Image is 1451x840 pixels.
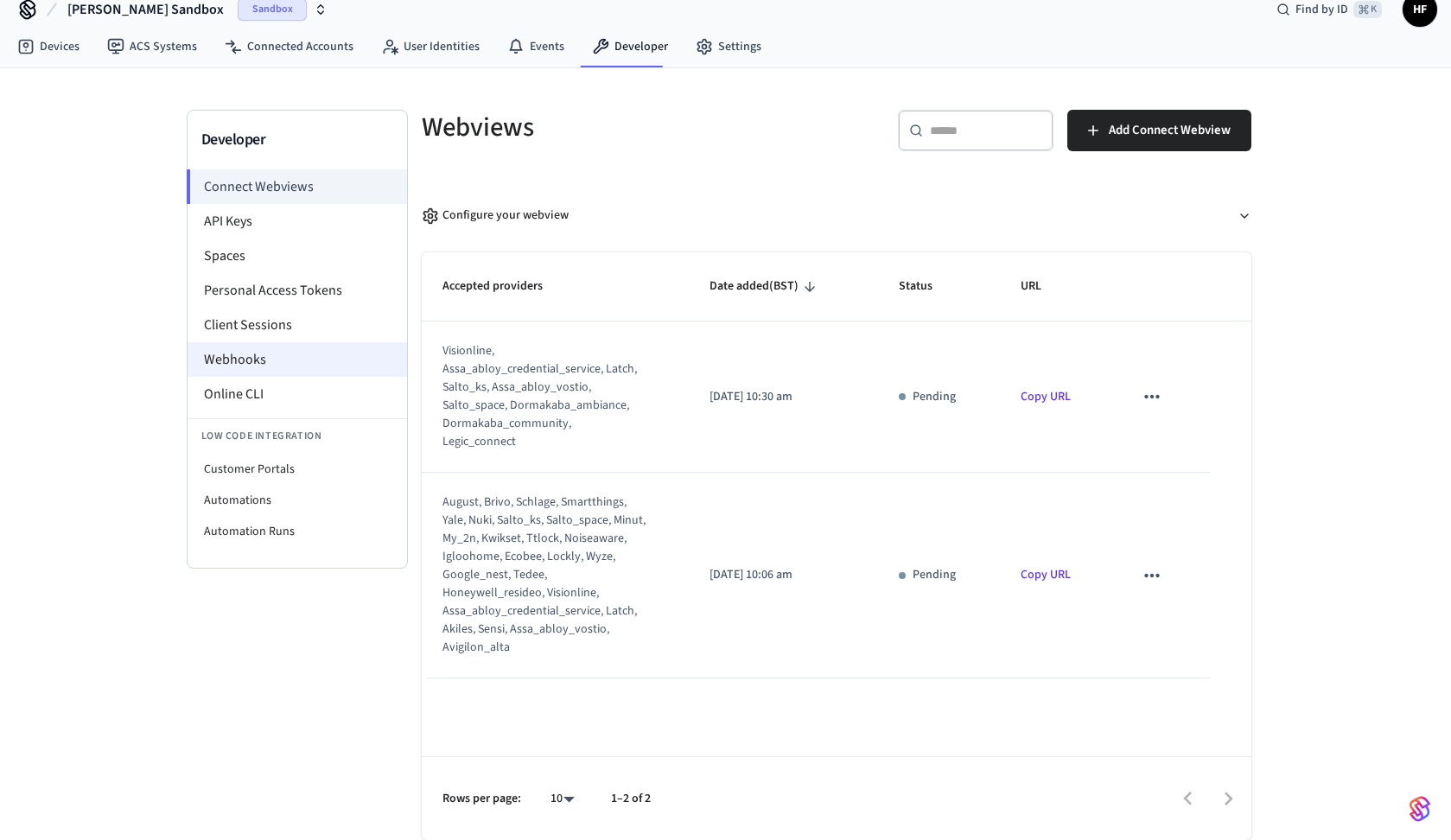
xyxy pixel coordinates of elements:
[422,252,1251,678] table: sticky table
[188,454,407,485] li: Customer Portals
[1021,566,1071,583] a: Copy URL
[493,31,578,62] a: Events
[710,566,857,584] p: [DATE] 10:06 am
[442,493,646,657] div: august, brivo, schlage, smartthings, yale, nuki, salto_ks, salto_space, minut, my_2n, kwikset, tt...
[1353,1,1382,18] span: ⌘ K
[3,31,93,62] a: Devices
[188,418,407,454] li: Low Code Integration
[187,169,407,204] li: Connect Webviews
[1295,1,1348,18] span: Find by ID
[1021,388,1071,405] a: Copy URL
[188,308,407,342] li: Client Sessions
[188,516,407,547] li: Automation Runs
[710,273,821,300] span: Date added(BST)
[710,388,857,406] p: [DATE] 10:30 am
[188,204,407,239] li: API Keys
[422,207,569,225] div: Configure your webview
[188,377,407,411] li: Online CLI
[1410,795,1430,823] img: SeamLogoGradient.69752ec5.svg
[422,193,1251,239] button: Configure your webview
[1109,119,1231,142] span: Add Connect Webview
[542,786,583,811] div: 10
[422,110,826,145] h5: Webviews
[913,388,956,406] p: Pending
[899,273,955,300] span: Status
[93,31,211,62] a: ACS Systems
[188,273,407,308] li: Personal Access Tokens
[578,31,682,62] a: Developer
[611,790,651,808] p: 1–2 of 2
[188,239,407,273] li: Spaces
[913,566,956,584] p: Pending
[1067,110,1251,151] button: Add Connect Webview
[1021,273,1064,300] span: URL
[682,31,775,62] a: Settings
[211,31,367,62] a: Connected Accounts
[442,342,646,451] div: visionline, assa_abloy_credential_service, latch, salto_ks, assa_abloy_vostio, salto_space, dorma...
[188,485,407,516] li: Automations
[188,342,407,377] li: Webhooks
[442,790,521,808] p: Rows per page:
[201,128,393,152] h3: Developer
[442,273,565,300] span: Accepted providers
[367,31,493,62] a: User Identities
